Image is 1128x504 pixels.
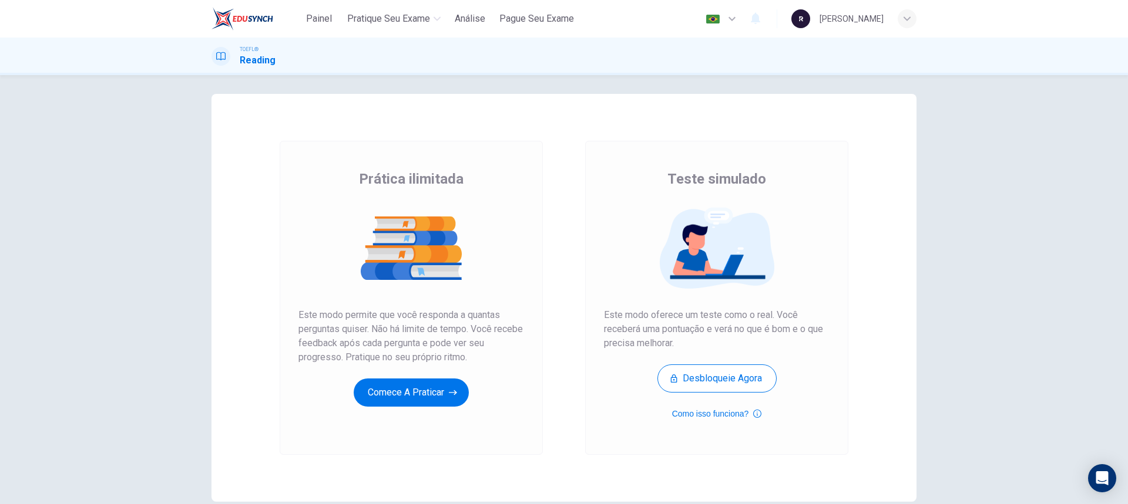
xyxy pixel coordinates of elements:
[820,12,884,26] div: [PERSON_NAME]
[240,53,276,67] h1: Reading
[240,45,258,53] span: TOEFL®
[455,12,485,26] span: Análise
[211,7,300,31] a: EduSynch logo
[211,7,273,31] img: EduSynch logo
[667,170,766,188] span: Teste simulado
[359,170,464,188] span: Prática ilimitada
[298,308,524,364] span: Este modo permite que você responda a quantas perguntas quiser. Não há limite de tempo. Você rece...
[604,308,830,350] span: Este modo oferece um teste como o real. Você receberá uma pontuação e verá no que é bom e o que p...
[657,364,777,393] button: Desbloqueie agora
[499,12,574,26] span: Pague Seu Exame
[354,378,469,407] button: Comece a praticar
[672,407,762,421] button: Como isso funciona?
[791,9,810,28] img: Profile picture
[1088,464,1116,492] div: Open Intercom Messenger
[450,8,490,29] button: Análise
[347,12,430,26] span: Pratique seu exame
[306,12,332,26] span: Painel
[706,15,720,23] img: pt
[300,8,338,29] button: Painel
[343,8,445,29] button: Pratique seu exame
[495,8,579,29] button: Pague Seu Exame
